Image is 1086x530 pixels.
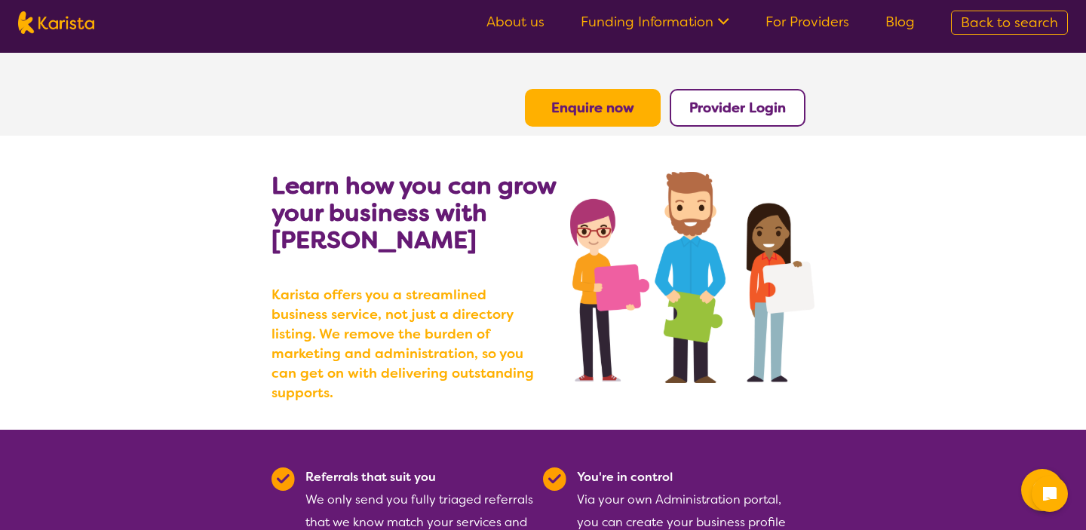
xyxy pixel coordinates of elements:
[670,89,805,127] button: Provider Login
[271,285,543,403] b: Karista offers you a streamlined business service, not just a directory listing. We remove the bu...
[18,11,94,34] img: Karista logo
[689,99,786,117] a: Provider Login
[486,13,545,31] a: About us
[577,469,673,485] b: You're in control
[581,13,729,31] a: Funding Information
[951,11,1068,35] a: Back to search
[525,89,661,127] button: Enquire now
[305,469,436,485] b: Referrals that suit you
[885,13,915,31] a: Blog
[271,467,295,491] img: Tick
[1021,469,1063,511] button: Channel Menu
[543,467,566,491] img: Tick
[961,14,1058,32] span: Back to search
[570,172,814,383] img: grow your business with Karista
[765,13,849,31] a: For Providers
[551,99,634,117] a: Enquire now
[271,170,556,256] b: Learn how you can grow your business with [PERSON_NAME]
